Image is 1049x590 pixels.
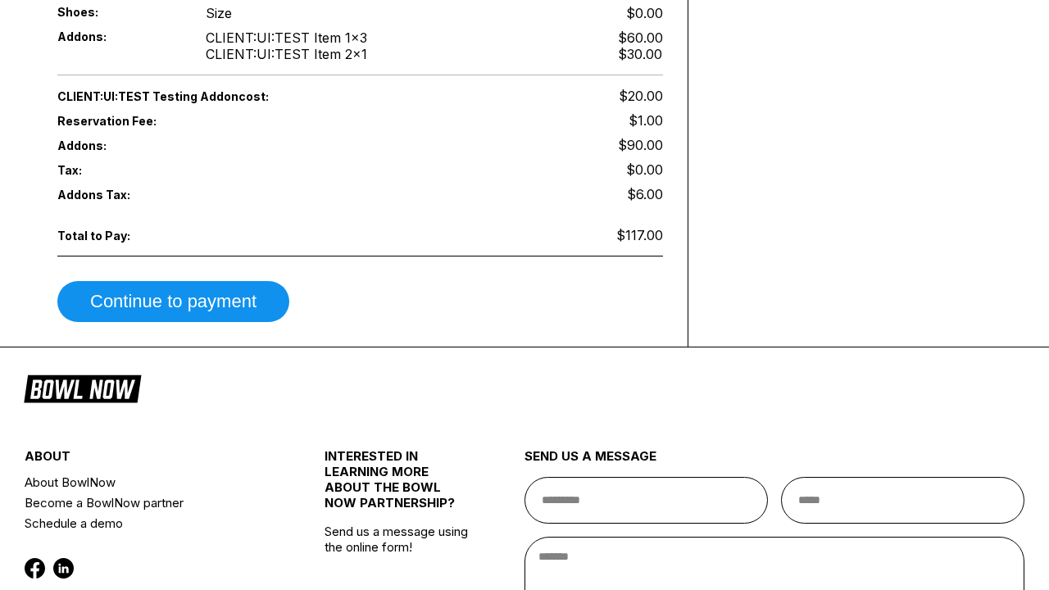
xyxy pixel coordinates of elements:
[618,46,663,62] div: $30.00
[206,46,367,62] div: CLIENT:UI:TEST Item 2 x 1
[25,448,275,472] div: about
[206,5,232,21] div: Size
[619,88,663,104] span: $20.00
[25,513,275,533] a: Schedule a demo
[57,163,179,177] span: Tax:
[627,186,663,202] span: $6.00
[57,229,179,243] span: Total to Pay:
[206,29,367,46] div: CLIENT:UI:TEST Item 1 x 3
[57,5,179,19] span: Shoes:
[616,227,663,243] span: $117.00
[325,448,475,524] div: INTERESTED IN LEARNING MORE ABOUT THE BOWL NOW PARTNERSHIP?
[57,114,361,128] span: Reservation Fee:
[57,29,179,43] span: Addons:
[57,281,289,322] button: Continue to payment
[57,89,361,103] span: CLIENT:UI:TEST Testing Addon cost:
[618,29,663,46] div: $60.00
[618,137,663,153] span: $90.00
[57,138,179,152] span: Addons:
[524,448,1024,477] div: send us a message
[626,5,663,21] div: $0.00
[25,492,275,513] a: Become a BowlNow partner
[629,112,663,129] span: $1.00
[626,161,663,178] span: $0.00
[25,472,275,492] a: About BowlNow
[57,188,179,202] span: Addons Tax:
